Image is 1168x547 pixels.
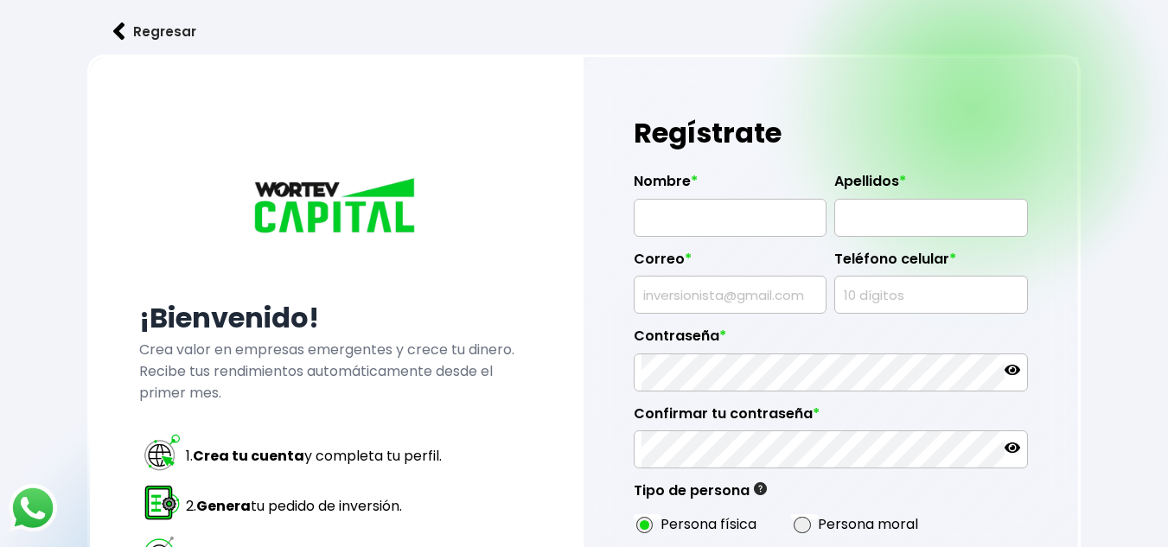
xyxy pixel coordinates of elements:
label: Persona moral [818,513,918,535]
input: inversionista@gmail.com [641,277,819,313]
label: Persona física [661,513,756,535]
button: Regresar [87,9,222,54]
img: flecha izquierda [113,22,125,41]
label: Contraseña [634,328,1028,353]
label: Nombre [634,173,827,199]
label: Apellidos [834,173,1027,199]
td: 2. tu pedido de inversión. [185,481,446,530]
input: 10 dígitos [842,277,1019,313]
label: Tipo de persona [634,482,767,508]
strong: Crea tu cuenta [193,446,304,466]
strong: Genera [196,496,251,516]
img: gfR76cHglkPwleuBLjWdxeZVvX9Wp6JBDmjRYY8JYDQn16A2ICN00zLTgIroGa6qie5tIuWH7V3AapTKqzv+oMZsGfMUqL5JM... [754,482,767,495]
img: logos_whatsapp-icon.242b2217.svg [9,484,57,532]
td: 1. y completa tu perfil. [185,431,446,480]
p: Crea valor en empresas emergentes y crece tu dinero. Recibe tus rendimientos automáticamente desd... [139,339,533,404]
label: Confirmar tu contraseña [634,405,1028,431]
img: logo_wortev_capital [250,175,423,239]
img: paso 2 [142,482,182,523]
h2: ¡Bienvenido! [139,297,533,339]
img: paso 1 [142,432,182,473]
h1: Regístrate [634,107,1028,159]
a: flecha izquierdaRegresar [87,9,1080,54]
label: Correo [634,251,827,277]
label: Teléfono celular [834,251,1027,277]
